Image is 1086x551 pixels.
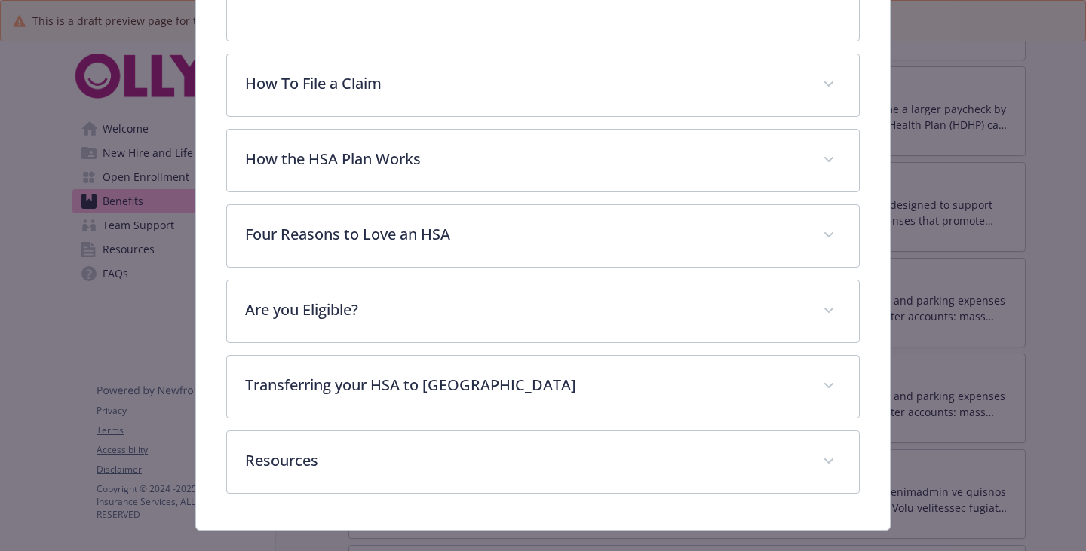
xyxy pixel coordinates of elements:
[245,298,805,321] p: Are you Eligible?
[245,223,805,246] p: Four Reasons to Love an HSA
[245,374,805,396] p: Transferring your HSA to [GEOGRAPHIC_DATA]
[245,148,805,170] p: How the HSA Plan Works
[227,54,859,116] div: How To File a Claim
[227,356,859,418] div: Transferring your HSA to [GEOGRAPHIC_DATA]
[227,205,859,267] div: Four Reasons to Love an HSA
[227,280,859,342] div: Are you Eligible?
[245,449,805,472] p: Resources
[245,72,805,95] p: How To File a Claim
[227,431,859,493] div: Resources
[227,130,859,191] div: How the HSA Plan Works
